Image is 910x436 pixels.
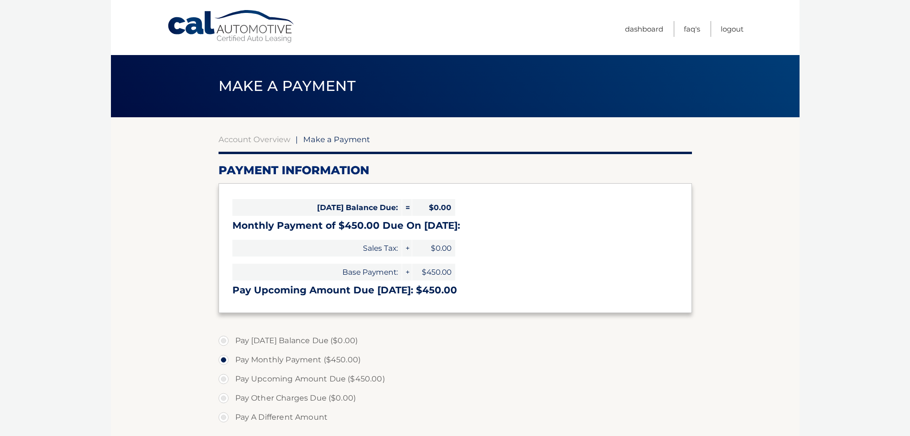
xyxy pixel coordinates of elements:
[219,350,692,369] label: Pay Monthly Payment ($450.00)
[625,21,663,37] a: Dashboard
[232,220,678,232] h3: Monthly Payment of $450.00 Due On [DATE]:
[167,10,296,44] a: Cal Automotive
[232,240,402,257] span: Sales Tax:
[219,77,356,95] span: Make a Payment
[684,21,700,37] a: FAQ's
[219,331,692,350] label: Pay [DATE] Balance Due ($0.00)
[296,134,298,144] span: |
[219,389,692,408] label: Pay Other Charges Due ($0.00)
[402,264,412,280] span: +
[219,134,290,144] a: Account Overview
[303,134,370,144] span: Make a Payment
[402,199,412,216] span: =
[412,264,455,280] span: $450.00
[232,264,402,280] span: Base Payment:
[412,199,455,216] span: $0.00
[219,408,692,427] label: Pay A Different Amount
[412,240,455,257] span: $0.00
[402,240,412,257] span: +
[721,21,744,37] a: Logout
[232,284,678,296] h3: Pay Upcoming Amount Due [DATE]: $450.00
[219,369,692,389] label: Pay Upcoming Amount Due ($450.00)
[219,163,692,178] h2: Payment Information
[232,199,402,216] span: [DATE] Balance Due:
